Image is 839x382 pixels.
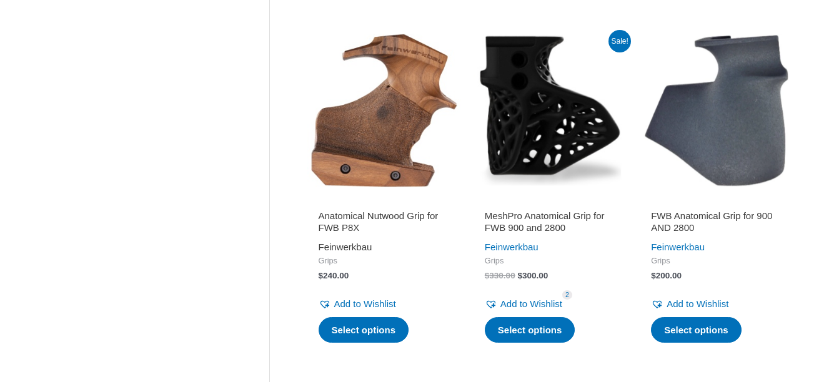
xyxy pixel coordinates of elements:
[640,34,793,187] img: FWB Anatomical Grip for 800X
[485,271,490,280] span: $
[485,295,562,313] a: Add to Wishlist
[485,317,575,343] a: Select options for “MeshPro Anatomical Grip for FWB 900 and 2800”
[517,271,522,280] span: $
[319,317,409,343] a: Select options for “Anatomical Nutwood Grip for FWB P8X”
[651,242,705,252] a: Feinwerkbau
[651,210,782,239] a: FWB Anatomical Grip for 900 AND 2800
[651,195,782,210] iframe: Customer reviews powered by Trustpilot
[500,298,562,309] span: Add to Wishlist
[667,298,728,309] span: Add to Wishlist
[485,271,515,280] bdi: 330.00
[485,210,616,234] h2: MeshPro Anatomical Grip for FWB 900 and 2800
[319,271,349,280] bdi: 240.00
[319,295,396,313] a: Add to Wishlist
[608,30,631,52] span: Sale!
[651,256,782,267] span: Grips
[651,317,742,343] a: Select options for “FWB Anatomical Grip for 900 AND 2800”
[651,210,782,234] h2: FWB Anatomical Grip for 900 AND 2800
[319,195,450,210] iframe: Customer reviews powered by Trustpilot
[651,271,682,280] bdi: 200.00
[651,271,656,280] span: $
[319,242,372,252] a: Feinwerkbau
[485,242,539,252] a: Feinwerkbau
[485,195,616,210] iframe: Customer reviews powered by Trustpilot
[319,256,450,267] span: Grips
[562,290,572,300] span: 2
[334,298,396,309] span: Add to Wishlist
[485,256,616,267] span: Grips
[517,271,548,280] bdi: 300.00
[307,34,461,187] img: Anatomical Nutwood Grip for FWB P8X
[651,295,728,313] a: Add to Wishlist
[319,210,450,239] a: Anatomical Nutwood Grip for FWB P8X
[485,210,616,239] a: MeshPro Anatomical Grip for FWB 900 and 2800
[319,271,324,280] span: $
[319,210,450,234] h2: Anatomical Nutwood Grip for FWB P8X
[474,34,627,187] img: MeshPro Anatomical Grip for FWB 900 and 2800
